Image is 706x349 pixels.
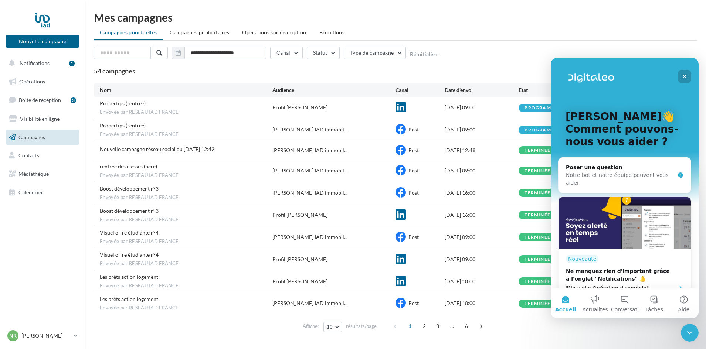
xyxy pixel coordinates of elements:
[272,233,347,241] span: [PERSON_NAME] IAD immobil...
[21,332,71,339] p: [PERSON_NAME]
[100,216,272,223] span: Envoyée par RESEAU IAD FRANCE
[100,305,272,311] span: Envoyée par RESEAU IAD FRANCE
[94,12,697,23] div: Mes campagnes
[408,147,419,153] span: Post
[445,233,519,241] div: [DATE] 09:00
[525,301,550,306] div: terminée
[445,104,519,111] div: [DATE] 09:00
[100,229,159,236] span: Visuel offre étudiante n°4
[408,167,419,174] span: Post
[525,128,561,133] div: programmée
[18,171,49,177] span: Médiathèque
[69,61,75,66] div: 1
[346,323,377,330] span: résultats/page
[272,300,347,307] span: [PERSON_NAME] IAD immobil...
[4,92,81,108] a: Boîte de réception3
[100,274,158,280] span: Les prêts action logement
[100,194,272,201] span: Envoyée par RESEAU IAD FRANCE
[432,320,444,332] span: 3
[445,300,519,307] div: [DATE] 18:00
[100,283,272,289] span: Envoyée par RESEAU IAD FRANCE
[272,211,327,219] div: Profil [PERSON_NAME]
[551,58,699,318] iframe: Intercom live chat
[272,104,327,111] div: Profil [PERSON_NAME]
[100,109,272,116] span: Envoyée par RESEAU IAD FRANCE
[272,256,327,263] div: Profil [PERSON_NAME]
[4,166,81,182] a: Médiathèque
[408,234,419,240] span: Post
[525,106,561,110] div: programmée
[270,47,303,59] button: Canal
[525,235,550,240] div: terminée
[344,47,406,59] button: Type de campagne
[445,278,519,285] div: [DATE] 18:00
[408,189,419,196] span: Post
[6,329,79,343] a: NR [PERSON_NAME]
[519,86,593,94] div: État
[525,257,550,262] div: terminée
[18,189,43,195] span: Calendrier
[303,323,319,330] span: Afficher
[525,279,550,284] div: terminée
[319,29,345,35] span: Brouillons
[100,146,214,152] span: Nouvelle campagne réseau social du 04-09-2025 12:42
[461,320,472,332] span: 6
[408,300,419,306] span: Post
[396,86,445,94] div: Canal
[445,189,519,196] div: [DATE] 16:00
[19,97,61,103] span: Boîte de réception
[323,322,342,332] button: 10
[307,47,340,59] button: Statut
[100,296,158,302] span: Les prêts action logement
[410,51,439,57] button: Réinitialiser
[525,148,550,153] div: terminée
[71,97,76,103] div: 3
[100,208,159,214] span: Boost développement n°3
[18,134,45,140] span: Campagnes
[404,320,416,332] span: 1
[100,260,272,267] span: Envoyée par RESEAU IAD FRANCE
[100,172,272,179] span: Envoyée par RESEAU IAD FRANCE
[19,78,45,85] span: Opérations
[445,167,519,174] div: [DATE] 09:00
[100,163,157,170] span: rentrée des classes (père)
[445,211,519,219] div: [DATE] 16:00
[100,122,146,129] span: Propertips (rentrée)
[18,152,39,158] span: Contacts
[100,185,159,192] span: Boost développement n°3
[100,131,272,138] span: Envoyée par RESEAU IAD FRANCE
[445,147,519,154] div: [DATE] 12:48
[445,256,519,263] div: [DATE] 09:00
[525,168,550,173] div: terminée
[4,74,81,89] a: Opérations
[20,60,50,66] span: Notifications
[9,332,17,339] span: NR
[94,67,135,75] span: 54 campagnes
[272,189,347,196] span: [PERSON_NAME] IAD immobil...
[525,191,550,195] div: terminée
[4,111,81,127] a: Visibilité en ligne
[100,100,146,106] span: Propertips (rentrée)
[100,86,272,94] div: Nom
[6,35,79,48] button: Nouvelle campagne
[4,130,81,145] a: Campagnes
[681,324,699,342] iframe: Intercom live chat
[4,55,78,71] button: Notifications 1
[20,116,60,122] span: Visibilité en ligne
